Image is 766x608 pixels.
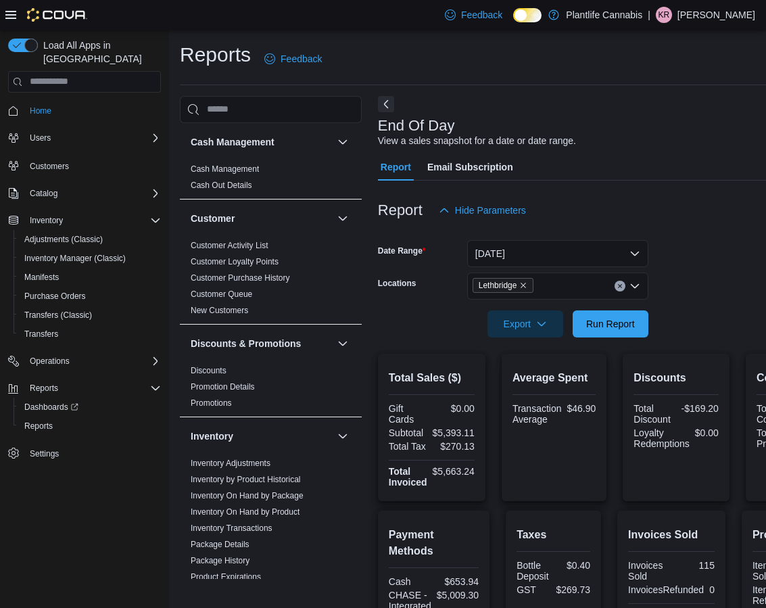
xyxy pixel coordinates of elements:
[24,130,161,146] span: Users
[191,306,248,315] a: New Customers
[19,250,131,266] a: Inventory Manager (Classic)
[24,157,161,174] span: Customers
[3,128,166,147] button: Users
[24,421,53,431] span: Reports
[19,307,161,323] span: Transfers (Classic)
[513,8,542,22] input: Dark Mode
[648,7,650,23] p: |
[19,307,97,323] a: Transfers (Classic)
[389,466,427,488] strong: Total Invoiced
[19,399,84,415] a: Dashboards
[467,240,648,267] button: [DATE]
[191,337,332,350] button: Discounts & Promotions
[628,584,704,595] div: InvoicesRefunded
[455,204,526,217] span: Hide Parameters
[566,7,642,23] p: Plantlife Cannabis
[24,212,161,229] span: Inventory
[19,399,161,415] span: Dashboards
[378,96,394,112] button: Next
[30,215,63,226] span: Inventory
[24,291,86,302] span: Purchase Orders
[615,281,625,291] button: Clear input
[191,164,259,174] a: Cash Management
[335,335,351,352] button: Discounts & Promotions
[24,380,161,396] span: Reports
[3,444,166,463] button: Settings
[19,288,161,304] span: Purchase Orders
[335,210,351,227] button: Customer
[674,560,715,571] div: 115
[659,7,670,23] span: KR
[191,241,268,250] a: Customer Activity List
[191,555,249,566] span: Package History
[191,459,270,468] a: Inventory Adjustments
[512,403,562,425] div: Transaction Average
[19,326,161,342] span: Transfers
[439,1,508,28] a: Feedback
[567,403,596,414] div: $46.90
[14,249,166,268] button: Inventory Manager (Classic)
[191,135,332,149] button: Cash Management
[191,289,252,299] a: Customer Queue
[191,572,261,582] a: Product Expirations
[191,507,300,517] span: Inventory On Hand by Product
[19,250,161,266] span: Inventory Manager (Classic)
[434,441,475,452] div: $270.13
[24,130,56,146] button: Users
[3,156,166,175] button: Customers
[479,279,517,292] span: Lethbridge
[24,103,57,119] a: Home
[281,52,322,66] span: Feedback
[24,158,74,174] a: Customers
[629,281,640,291] button: Open list of options
[433,197,531,224] button: Hide Parameters
[191,212,235,225] h3: Customer
[24,310,92,321] span: Transfers (Classic)
[14,306,166,325] button: Transfers (Classic)
[19,269,161,285] span: Manifests
[30,106,51,116] span: Home
[3,101,166,120] button: Home
[191,398,232,408] a: Promotions
[389,441,429,452] div: Total Tax
[14,398,166,417] a: Dashboards
[586,317,635,331] span: Run Report
[573,310,648,337] button: Run Report
[3,211,166,230] button: Inventory
[191,181,252,190] a: Cash Out Details
[378,278,416,289] label: Locations
[24,234,103,245] span: Adjustments (Classic)
[24,253,126,264] span: Inventory Manager (Classic)
[3,184,166,203] button: Catalog
[24,445,161,462] span: Settings
[427,154,513,181] span: Email Subscription
[191,491,304,500] a: Inventory On Hand by Package
[30,383,58,394] span: Reports
[24,185,161,202] span: Catalog
[191,398,232,408] span: Promotions
[461,8,502,22] span: Feedback
[14,325,166,344] button: Transfers
[378,118,455,134] h3: End Of Day
[633,370,719,386] h2: Discounts
[3,352,166,371] button: Operations
[19,326,64,342] a: Transfers
[19,231,108,248] a: Adjustments (Classic)
[191,475,301,484] a: Inventory by Product Historical
[434,403,475,414] div: $0.00
[335,134,351,150] button: Cash Management
[24,353,161,369] span: Operations
[517,560,550,582] div: Bottle Deposit
[381,154,411,181] span: Report
[335,428,351,444] button: Inventory
[513,22,514,23] span: Dark Mode
[24,380,64,396] button: Reports
[27,8,87,22] img: Cova
[378,245,426,256] label: Date Range
[389,527,479,559] h2: Payment Methods
[30,133,51,143] span: Users
[556,560,590,571] div: $0.40
[180,41,251,68] h1: Reports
